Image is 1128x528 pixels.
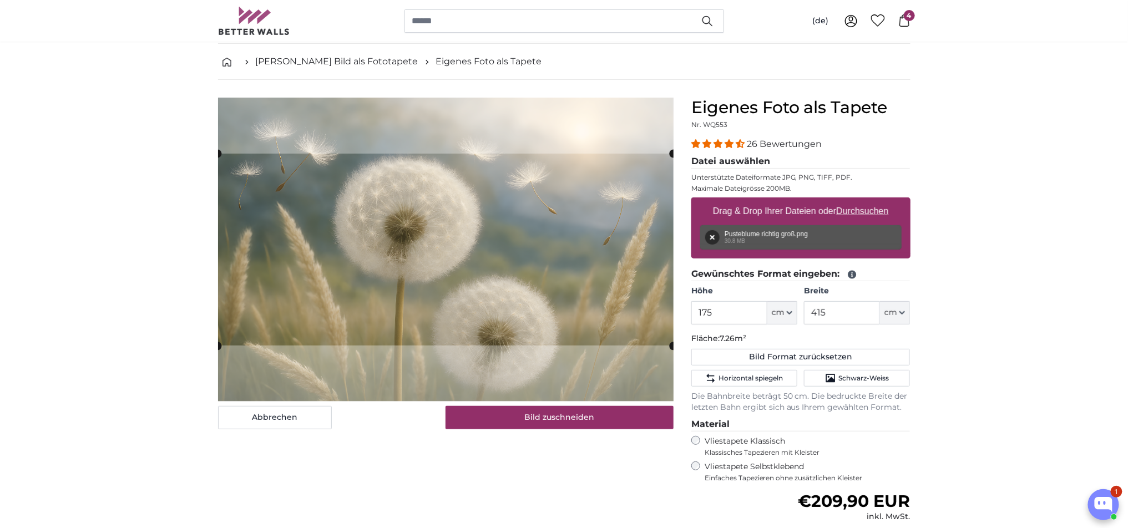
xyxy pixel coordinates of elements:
[880,301,910,324] button: cm
[691,286,797,297] label: Höhe
[705,436,901,457] label: Vliestapete Klassisch
[904,10,915,21] span: 4
[798,491,910,511] span: €209,90 EUR
[798,511,910,522] div: inkl. MwSt.
[691,333,911,344] p: Fläche:
[767,301,797,324] button: cm
[691,139,747,149] span: 4.54 stars
[720,333,746,343] span: 7.26m²
[709,200,893,222] label: Drag & Drop Ihrer Dateien oder
[446,406,674,429] button: Bild zuschneiden
[691,370,797,387] button: Horizontal spiegeln
[691,184,911,193] p: Maximale Dateigrösse 200MB.
[705,461,911,483] label: Vliestapete Selbstklebend
[1088,489,1119,520] button: Open chatbox
[256,55,418,68] a: [PERSON_NAME] Bild als Fototapete
[218,44,911,80] nav: breadcrumbs
[436,55,542,68] a: Eigenes Foto als Tapete
[691,120,727,129] span: Nr. WQ553
[691,98,911,118] h1: Eigenes Foto als Tapete
[719,374,783,383] span: Horizontal spiegeln
[1111,486,1122,497] div: 1
[691,173,911,182] p: Unterstützte Dateiformate JPG, PNG, TIFF, PDF.
[804,370,910,387] button: Schwarz-Weiss
[772,307,785,318] span: cm
[691,267,911,281] legend: Gewünschtes Format eingeben:
[218,7,290,35] img: Betterwalls
[884,307,897,318] span: cm
[836,206,888,216] u: Durchsuchen
[691,155,911,169] legend: Datei auswählen
[218,406,332,429] button: Abbrechen
[804,11,838,31] button: (de)
[691,391,911,413] p: Die Bahnbreite beträgt 50 cm. Die bedruckte Breite der letzten Bahn ergibt sich aus Ihrem gewählt...
[804,286,910,297] label: Breite
[838,374,889,383] span: Schwarz-Weiss
[705,448,901,457] span: Klassisches Tapezieren mit Kleister
[691,349,911,365] button: Bild Format zurücksetzen
[747,139,822,149] span: 26 Bewertungen
[705,474,911,483] span: Einfaches Tapezieren ohne zusätzlichen Kleister
[691,418,911,431] legend: Material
